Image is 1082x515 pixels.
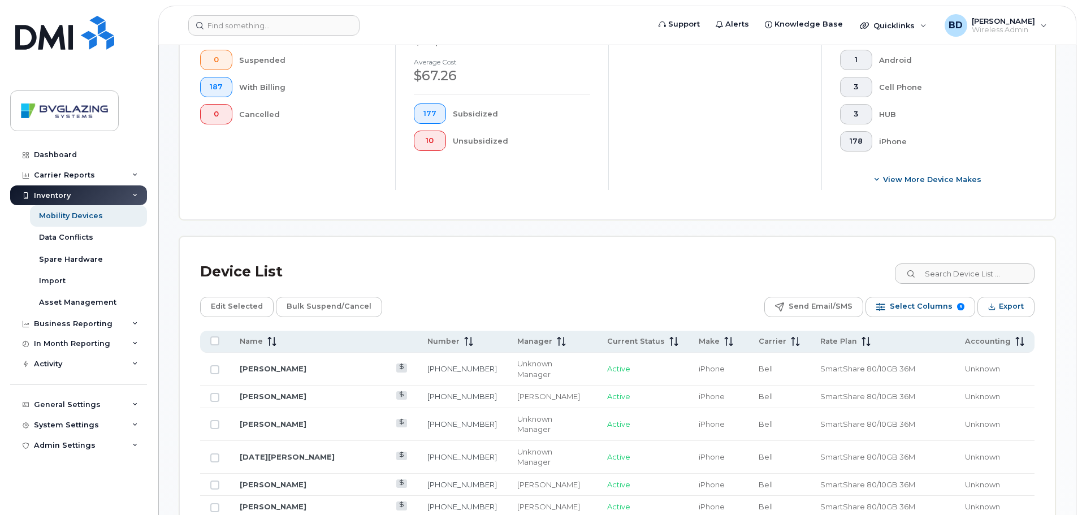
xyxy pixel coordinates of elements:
div: Unknown Manager [517,447,587,468]
button: 177 [414,103,446,124]
span: 1 [850,55,863,64]
button: 0 [200,104,232,124]
div: Suspended [239,50,378,70]
a: [DATE][PERSON_NAME] [240,452,335,461]
a: View Last Bill [396,452,407,460]
span: Bell [759,392,773,401]
a: [PERSON_NAME] [240,419,306,429]
span: 3 [850,110,863,119]
div: HUB [879,104,1017,124]
span: 187 [210,83,223,92]
div: $67.26 [414,66,590,85]
span: Export [999,298,1024,315]
span: Unknown [965,419,1000,429]
span: Bell [759,419,773,429]
span: 10 [423,136,436,145]
a: [PHONE_NUMBER] [427,392,497,401]
span: Accounting [965,336,1011,347]
button: 3 [840,104,872,124]
span: Unknown [965,480,1000,489]
button: Send Email/SMS [764,297,863,317]
div: Device List [200,257,283,287]
span: Bell [759,364,773,373]
a: [PHONE_NUMBER] [427,419,497,429]
a: [PHONE_NUMBER] [427,452,497,461]
span: BD [949,19,963,32]
div: [PERSON_NAME] [517,391,587,402]
span: SmartShare 80/10GB 36M [820,452,915,461]
div: Cell Phone [879,77,1017,97]
div: With Billing [239,77,378,97]
span: SmartShare 80/10GB 36M [820,480,915,489]
span: 177 [423,109,436,118]
span: Active [607,480,630,489]
span: Unknown [965,392,1000,401]
button: 187 [200,77,232,97]
input: Search Device List ... [895,263,1035,284]
button: Export [977,297,1035,317]
div: Unsubsidized [453,131,591,151]
button: 3 [840,77,872,97]
span: SmartShare 80/10GB 36M [820,419,915,429]
h4: Average cost [414,58,590,66]
div: Unknown Manager [517,414,587,435]
div: Unknown Manager [517,358,587,379]
a: [PERSON_NAME] [240,364,306,373]
span: iPhone [699,480,725,489]
span: Quicklinks [873,21,915,30]
span: iPhone [699,364,725,373]
span: 9 [957,303,964,310]
a: Alerts [708,13,757,36]
div: iPhone [879,131,1017,152]
button: View More Device Makes [840,170,1016,190]
button: 0 [200,50,232,70]
span: Bell [759,480,773,489]
button: Bulk Suspend/Cancel [276,297,382,317]
span: Bell [759,452,773,461]
span: Select Columns [890,298,953,315]
input: Find something... [188,15,360,36]
span: Edit Selected [211,298,263,315]
a: [PERSON_NAME] [240,480,306,489]
span: Unknown [965,364,1000,373]
span: SmartShare 80/10GB 36M [820,392,915,401]
div: [PERSON_NAME] [517,479,587,490]
span: Rate Plan [820,336,857,347]
span: 178 [850,137,863,146]
span: Name [240,336,263,347]
button: Edit Selected [200,297,274,317]
span: Current Status [607,336,665,347]
div: Android [879,50,1017,70]
span: iPhone [699,502,725,511]
a: Knowledge Base [757,13,851,36]
div: Quicklinks [852,14,934,37]
a: View Last Bill [396,363,407,372]
span: iPhone [699,419,725,429]
span: Bell [759,502,773,511]
span: Send Email/SMS [789,298,852,315]
a: Support [651,13,708,36]
button: 10 [414,131,446,151]
span: Bulk Suspend/Cancel [287,298,371,315]
span: 3 [850,83,863,92]
div: Cancelled [239,104,378,124]
a: [PERSON_NAME] [240,392,306,401]
div: Subsidized [453,103,591,124]
button: 1 [840,50,872,70]
span: [PERSON_NAME] [972,16,1035,25]
a: [PERSON_NAME] [240,502,306,511]
span: Unknown [965,502,1000,511]
span: Unknown [965,452,1000,461]
span: Active [607,392,630,401]
a: [PHONE_NUMBER] [427,502,497,511]
span: Active [607,452,630,461]
a: View Last Bill [396,479,407,488]
a: View Last Bill [396,419,407,427]
span: iPhone [699,392,725,401]
a: View Last Bill [396,501,407,510]
span: 0 [210,110,223,119]
span: Support [668,19,700,30]
div: Bryan Davis [937,14,1055,37]
a: [PHONE_NUMBER] [427,364,497,373]
a: View Last Bill [396,391,407,400]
